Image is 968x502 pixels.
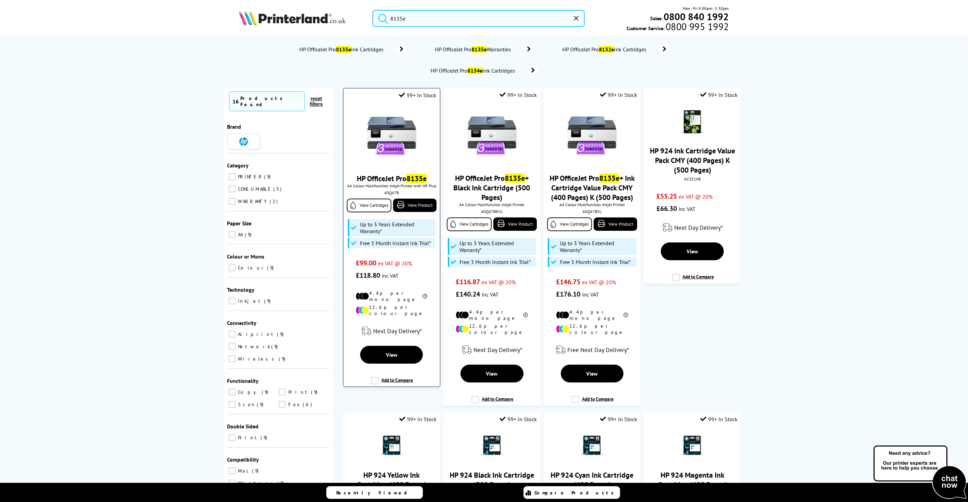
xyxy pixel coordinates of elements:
[500,91,537,98] div: 99+ In Stock
[229,231,236,238] input: A4 9
[373,10,585,27] input: Search product or brand
[227,253,265,260] span: Colour or Mono
[239,10,346,25] img: Printerland Logo
[472,46,487,53] mark: 8135e
[356,259,376,267] span: £99.00
[562,46,649,53] span: HP OfficeJet Pro Ink Cartridges
[229,389,236,396] input: Copy 9
[561,365,624,382] a: View
[651,15,663,22] span: Sales:
[305,96,328,107] button: reset filters
[663,13,729,20] a: 0800 840 1992
[650,146,735,175] a: HP 924 Ink Cartridge Value Pack CMY (400 Pages) K (500 Pages)
[399,92,437,99] div: 99+ In Stock
[430,67,518,74] span: HP OfficeJet Pro Ink Cartridges
[547,340,637,360] div: modal_delivery
[687,248,698,255] span: View
[461,365,524,382] a: View
[237,174,264,180] span: PRINTER
[393,199,436,212] a: View Product
[347,199,391,212] a: View Cartridges
[586,370,598,377] span: View
[656,204,677,213] span: £66.30
[380,435,404,459] img: hp-924-yellow-ink-cartridge-small.png
[262,389,270,395] span: 9
[279,401,286,408] input: Fax 6
[237,343,271,350] span: Network
[674,224,723,231] span: Next Day Delivery*
[229,401,236,408] input: Scan 9
[229,198,236,205] input: WARRANTY 2
[227,286,255,293] span: Technology
[430,66,538,75] a: HP OfficeJet Pro8134eInk Cartridges
[287,389,310,395] span: Print
[311,389,319,395] span: 9
[229,480,236,487] input: Windows 9
[279,389,286,396] input: Print 9
[237,480,277,486] span: Windows
[270,198,280,204] span: 2
[252,468,261,474] span: 9
[466,110,518,162] img: hp-8135e-front-new-small.jpg
[486,370,498,377] span: View
[664,10,729,23] b: 0800 840 1992
[299,45,407,54] a: HP OfficeJet Pro8135eInk Cartridges
[480,435,504,459] img: hp-924-black-ink-cartridge-small.png
[303,401,314,407] span: 6
[267,265,276,271] span: 9
[400,416,437,423] div: 99+ In Stock
[237,331,277,337] span: Airprint
[227,423,259,430] span: Double Sided
[229,298,236,304] input: Inkjet 9
[386,351,398,358] span: View
[237,389,261,395] span: Copy
[336,46,351,53] mark: 8135e
[594,217,637,231] a: View Product
[237,231,244,238] span: A4
[360,221,434,235] span: Up to 3 Years Extended Warranty*
[572,396,614,409] label: Add to Compare
[450,470,534,489] a: HP 924 Black Ink Cartridge (500 Pages)
[272,343,280,350] span: 9
[672,274,714,287] label: Add to Compare
[229,343,236,350] input: Network 9
[227,162,249,169] span: Category
[360,346,423,364] a: View
[482,291,499,298] span: inc VAT
[665,23,729,30] span: 0800 995 1992
[227,220,252,227] span: Paper Size
[658,470,727,489] a: HP 924 Magenta Ink Cartridge (400 Pages)
[560,259,631,265] span: Free 3 Month Instant Ink Trial*
[872,444,968,501] img: Open Live Chat window
[556,309,628,321] li: 4.4p per mono page
[679,205,695,212] span: inc VAT
[460,240,535,253] span: Up to 3 Years Extended Warranty*
[278,480,286,486] span: 9
[456,277,480,286] span: £116.87
[239,10,364,27] a: Printerland Logo
[680,435,704,459] img: hp-924-magenta-ink-cartridge-small.png
[551,470,633,489] a: HP 924 Cyan Ink Cartridge (400 Pages)
[356,290,427,302] li: 4.4p per mono page
[237,356,278,362] span: Wireless
[700,416,738,423] div: 99+ In Stock
[378,260,412,267] span: ex VAT @ 20%
[656,192,677,201] span: £55.25
[600,91,637,98] div: 99+ In Stock
[237,401,256,407] span: Scan
[447,217,492,231] a: View Cartridges
[649,176,736,181] div: 6C3Z1NE
[264,174,273,180] span: 9
[556,290,580,299] span: £176.10
[229,467,236,474] input: Mac 9
[357,470,426,489] a: HP 924 Yellow Ink Cartridge (400 Pages)
[661,242,724,260] a: View
[227,319,257,326] span: Connectivity
[406,174,427,183] mark: 8135e
[233,98,239,105] span: 16
[566,110,618,162] img: hp-8135e-front-new-small.jpg
[264,298,273,304] span: 9
[599,46,614,53] mark: 8132e
[366,111,417,162] img: hp-8135e-front-new-small.jpg
[357,174,427,183] a: HP OfficeJet Pro8135e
